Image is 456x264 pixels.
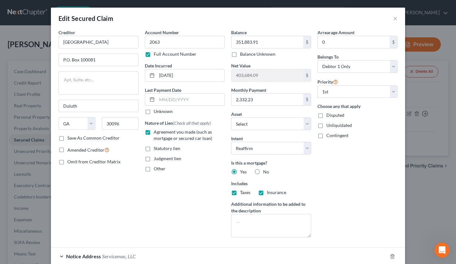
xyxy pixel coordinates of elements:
iframe: Intercom live chat [434,242,450,258]
input: 0.00 [231,69,303,81]
label: Full Account Number [154,51,196,57]
label: Date Incurred [145,62,172,69]
div: Close [111,3,122,14]
h1: Operator [31,3,53,8]
input: MM/DD/YYYY [157,69,225,81]
div: $ [303,94,311,106]
label: Monthly Payment [231,87,266,93]
button: × [393,15,397,22]
span: Judgment lien [154,156,181,161]
div: $ [303,69,311,81]
input: Enter address... [59,54,138,66]
img: Profile image for Operator [18,3,28,14]
label: Save As Common Creditor [67,135,120,141]
div: Edit Secured Claim [59,14,113,23]
span: No [263,169,269,174]
label: Balance [231,29,247,36]
span: Other [154,166,165,171]
div: In other words, he doesn't need to replace the "Central District' login credentials, he can just ... [23,35,121,68]
span: (Check all that apply) [173,120,211,126]
label: Intent [231,135,243,142]
input: 0.00 [231,94,303,106]
button: Home [99,3,111,15]
span: Agreement you made (such as mortgage or secured car loan) [154,129,212,141]
input: MM/DD/YYYY [157,94,225,106]
label: Is this a mortgage? [231,160,311,166]
div: Ani says… [5,35,121,68]
button: Gif picker [20,207,25,212]
span: Disputed [326,112,344,118]
button: Start recording [40,207,45,212]
label: Arrearage Amount [317,29,354,36]
input: 0.00 [231,36,303,48]
span: Contingent [326,133,348,138]
label: Last Payment Date [145,87,181,93]
span: Insurance [267,190,286,195]
span: Asset [231,111,242,117]
div: Sorry for the delay! You can add CAEB as another district in your Account Settings here: [10,110,99,129]
label: Priority [317,78,338,85]
div: Sorry for the delay! You can add CAEB as another district in your Account Settings here: [5,106,104,236]
label: Unknown [154,108,173,115]
input: 0.00 [318,36,390,48]
label: Choose any that apply [317,103,397,110]
input: -- [145,36,225,48]
span: Servicemac, LLC [102,253,136,259]
span: Yes [240,169,247,174]
span: Amended Creditor [67,147,104,153]
span: Unliquidated [326,123,352,128]
label: Net Value [231,62,250,69]
span: Omit from Creditor Matrix [67,159,120,164]
div: If we have to replace the credentials, then I think we can just file it manually. Most of our cas... [23,69,121,101]
textarea: Message… [5,194,121,205]
span: Belongs To [317,54,339,60]
label: Additional information to be added to the description [231,201,311,214]
div: In other words, he doesn't need to replace the "Central District' login credentials, he can just ... [28,39,116,64]
span: Creditor [59,30,75,35]
button: go back [4,3,16,15]
div: Emma says… [5,106,121,250]
input: Enter city... [59,100,138,112]
label: Account Number [145,29,179,36]
input: Enter zip... [102,117,139,130]
div: Ani says… [5,69,121,106]
p: The team can also help [31,8,79,14]
button: Emoji picker [10,207,15,212]
div: $ [303,36,311,48]
div: If we have to replace the credentials, then I think we can just file it manually. Most of our cas... [28,72,116,97]
label: Balance Unknown [240,51,275,57]
button: Upload attachment [30,207,35,212]
label: Includes [231,180,311,187]
span: Notice Address [66,253,101,259]
div: $ [390,36,397,48]
button: Send a message… [108,205,119,215]
input: Search creditor by name... [59,36,139,48]
label: Nature of Lien [145,120,211,126]
span: Taxes [240,190,250,195]
span: Statutory lien [154,146,180,151]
